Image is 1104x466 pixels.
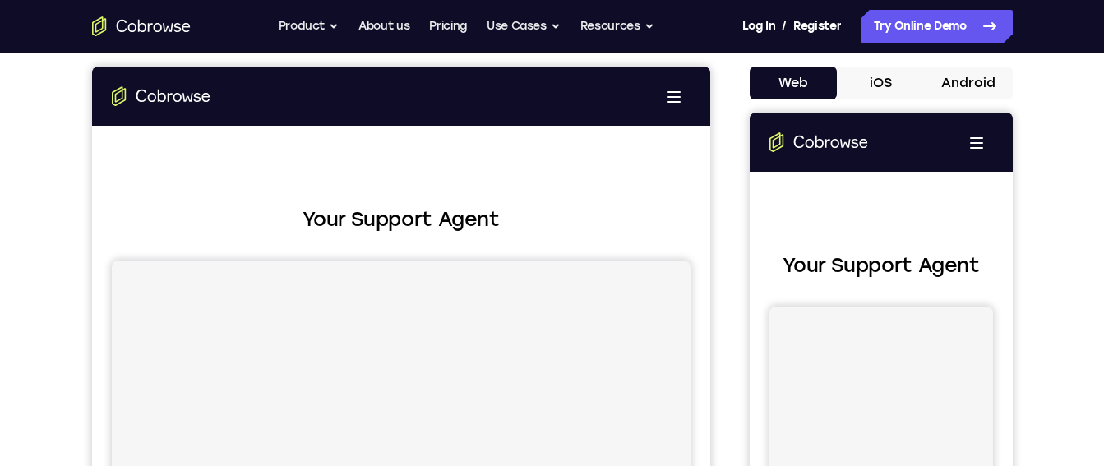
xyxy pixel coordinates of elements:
a: Log In [742,10,775,43]
a: Pricing [429,10,467,43]
button: Use Cases [487,10,561,43]
a: Try Online Demo [861,10,1013,43]
button: Android [925,67,1013,99]
button: Resources [580,10,654,43]
span: / [782,16,787,36]
a: Go to the home page [92,16,191,36]
a: Go to the home page [20,20,118,39]
button: Web [750,67,838,99]
h2: Your Support Agent [20,138,243,168]
a: Register [793,10,841,43]
button: Product [279,10,340,43]
a: About us [358,10,409,43]
button: iOS [837,67,925,99]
